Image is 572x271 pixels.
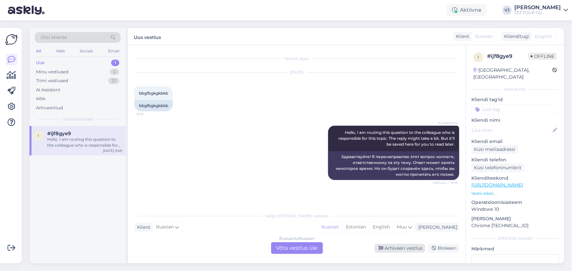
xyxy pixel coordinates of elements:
[107,47,121,55] div: Email
[375,244,425,253] div: Arhiveeri vestlus
[38,133,39,138] span: i
[473,67,552,81] div: [GEOGRAPHIC_DATA], [GEOGRAPHIC_DATA]
[471,175,559,182] p: Klienditeekond
[36,69,69,75] div: Minu vestlused
[134,100,173,111] div: bbgfbgkgkbkb
[471,182,523,188] a: [URL][DOMAIN_NAME]
[471,117,559,124] p: Kliendi nimi
[36,78,68,84] div: Tiimi vestlused
[453,33,469,40] div: Klient
[433,180,457,185] span: Nähtud ✓ 9:09
[475,33,493,40] span: Russian
[433,120,457,125] span: AI Assistent
[502,33,529,40] div: Klienditugi
[471,206,559,213] p: Windows 10
[503,6,512,15] div: VJ
[47,136,122,148] div: Hello, I am routing this question to the colleague who is responsible for this topic. The reply m...
[471,163,524,172] div: Küsi telefoninumbrit
[134,32,161,41] label: Uus vestlus
[528,53,557,60] span: Offline
[447,4,487,16] div: Aktiivne
[369,222,393,232] div: English
[63,116,93,122] span: Uued vestlused
[139,91,168,96] span: bbgfbgkgkbkb
[36,96,46,102] div: Kõik
[134,56,459,62] div: Vestlus algas
[471,222,559,229] p: Chrome [TECHNICAL_ID]
[471,145,518,154] div: Küsi meiliaadressi
[471,104,559,114] input: Lisa tag
[111,60,119,66] div: 1
[535,33,552,40] span: English
[472,127,551,134] input: Lisa nimi
[328,151,459,180] div: Здравствуйте! Я перенаправляю этот вопрос коллеге, ответственному за эту тему. Ответ может занять...
[471,96,559,103] p: Kliendi tag'id
[471,236,559,242] div: [PERSON_NAME]
[514,5,568,15] a: [PERSON_NAME]TEZ TOUR OÜ
[471,190,559,196] p: Vaata edasi ...
[103,148,122,153] div: [DATE] 9:09
[134,69,459,75] div: [DATE]
[156,224,174,231] span: Russian
[478,55,479,60] span: i
[514,10,561,15] div: TEZ TOUR OÜ
[36,87,60,93] div: AI Assistent
[136,112,161,117] span: 9:09
[471,138,559,145] p: Kliendi email
[41,34,67,41] span: Otsi kliente
[47,131,71,136] span: #ijf8gye9
[36,105,63,111] div: Arhiveeritud
[271,242,323,254] div: Võta vestlus üle
[471,199,559,206] p: Operatsioonisüsteem
[134,224,150,231] div: Klient
[5,33,18,46] img: Askly Logo
[318,222,342,232] div: Russian
[471,245,559,252] p: Märkmed
[78,47,94,55] div: Socials
[55,47,66,55] div: Web
[35,47,42,55] div: All
[110,69,119,75] div: 0
[134,213,459,219] div: Valige [PERSON_NAME] vastake
[279,236,314,242] div: Russian to Russian
[471,215,559,222] p: [PERSON_NAME]
[487,52,528,60] div: # ijf8gye9
[428,244,459,253] div: Blokeeri
[338,130,456,147] span: Hello, I am routing this question to the colleague who is responsible for this topic. The reply m...
[471,86,559,92] div: Kliendi info
[36,60,45,66] div: Uus
[397,224,407,230] span: Muu
[108,78,119,84] div: 23
[416,224,457,231] div: [PERSON_NAME]
[342,222,369,232] div: Estonian
[514,5,561,10] div: [PERSON_NAME]
[471,156,559,163] p: Kliendi telefon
